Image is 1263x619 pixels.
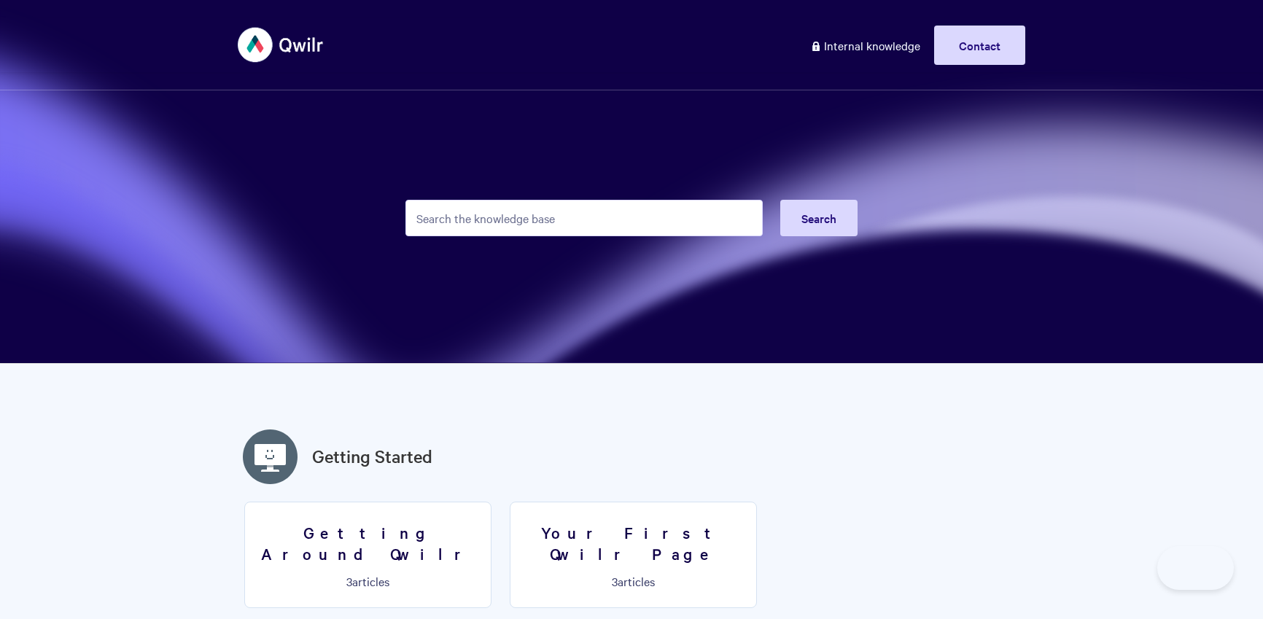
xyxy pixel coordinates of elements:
[1157,546,1234,590] iframe: Toggle Customer Support
[238,17,325,72] img: Qwilr Help Center
[799,26,931,65] a: Internal knowledge
[801,210,836,226] span: Search
[312,443,432,470] a: Getting Started
[346,573,352,589] span: 3
[244,502,491,608] a: Getting Around Qwilr 3articles
[519,575,747,588] p: articles
[254,522,482,564] h3: Getting Around Qwilr
[405,200,763,236] input: Search the knowledge base
[612,573,618,589] span: 3
[780,200,858,236] button: Search
[934,26,1025,65] a: Contact
[510,502,757,608] a: Your First Qwilr Page 3articles
[519,522,747,564] h3: Your First Qwilr Page
[254,575,482,588] p: articles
